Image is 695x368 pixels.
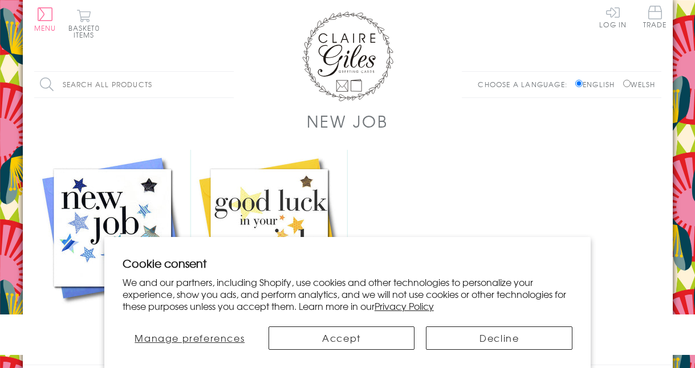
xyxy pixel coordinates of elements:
[307,109,388,133] h1: New Job
[135,331,245,345] span: Manage preferences
[34,23,56,33] span: Menu
[34,150,191,306] img: New Job Card, Blue Stars, Good Luck, padded star embellished
[575,79,620,89] label: English
[302,11,393,101] img: Claire Giles Greetings Cards
[643,6,667,28] span: Trade
[191,150,348,306] img: New Job Card, Good Luck, Embellished with a padded star
[191,150,348,347] a: New Job Card, Good Luck, Embellished with a padded star £3.50 Add to Basket
[123,255,572,271] h2: Cookie consent
[575,80,583,87] input: English
[123,276,572,312] p: We and our partners, including Shopify, use cookies and other technologies to personalize your ex...
[375,299,434,313] a: Privacy Policy
[426,326,572,350] button: Decline
[34,150,191,347] a: New Job Card, Blue Stars, Good Luck, padded star embellished £3.50 Add to Basket
[222,72,234,97] input: Search
[34,72,234,97] input: Search all products
[643,6,667,30] a: Trade
[623,80,631,87] input: Welsh
[123,326,257,350] button: Manage preferences
[34,7,56,31] button: Menu
[68,9,100,38] button: Basket0 items
[478,79,573,89] p: Choose a language:
[74,23,100,40] span: 0 items
[623,79,656,89] label: Welsh
[599,6,627,28] a: Log In
[269,326,415,350] button: Accept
